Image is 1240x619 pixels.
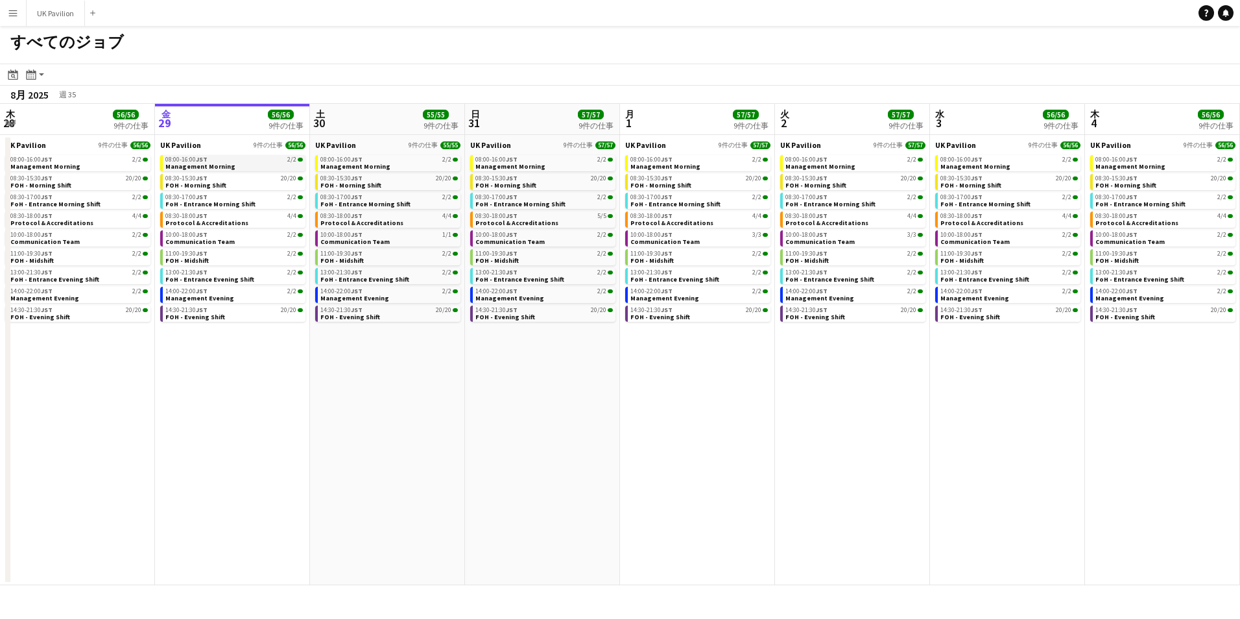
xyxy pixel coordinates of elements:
a: 08:00-16:00JST2/2Management Morning [165,155,303,170]
span: Protocol & Accreditations [785,219,868,227]
span: JST [1126,193,1138,201]
span: 2/2 [287,194,296,200]
span: FOH - Midshift [1095,256,1139,265]
span: JST [196,155,208,164]
span: JST [661,230,673,239]
a: 11:00-19:30JST2/2FOH - Midshift [940,249,1078,264]
span: JST [196,268,208,276]
span: 2/2 [1062,232,1071,238]
span: 08:30-18:00 [1095,213,1138,219]
span: 08:30-17:00 [475,194,518,200]
span: JST [661,249,673,258]
a: 13:00-21:30JST2/2FoH - Entrance Evening Shift [320,268,458,283]
span: JST [41,230,53,239]
a: 08:00-16:00JST2/2Management Morning [940,155,1078,170]
span: 08:00-16:00 [1095,156,1138,163]
span: 08:30-15:30 [10,175,53,182]
span: FOH - Midshift [785,256,829,265]
span: Management Morning [320,162,390,171]
a: 08:30-17:00JST2/2FoH - Entrance Morning Shift [785,193,923,208]
span: 13:00-21:30 [10,269,53,276]
a: 13:00-21:30JST2/2FoH - Entrance Evening Shift [475,268,613,283]
a: 08:30-17:00JST2/2FoH - Entrance Morning Shift [165,193,303,208]
span: 08:00-16:00 [10,156,53,163]
span: FOH - Midshift [10,256,54,265]
span: JST [196,174,208,182]
span: Communication Team [475,237,545,246]
span: 2/2 [752,194,761,200]
span: 9件の仕事 [1029,141,1058,149]
span: JST [1126,174,1138,182]
span: 08:30-15:30 [785,175,828,182]
span: FoH - Entrance Morning Shift [165,200,256,208]
a: 08:30-15:30JST20/20FOH - Morning Shift [165,174,303,189]
span: Protocol & Accreditations [10,219,93,227]
span: 2/2 [907,194,916,200]
a: 08:30-17:00JST2/2FoH - Entrance Morning Shift [630,193,768,208]
span: JST [196,193,208,201]
a: UK Pavilion9件の仕事55/55 [315,140,460,150]
a: UK Pavilion9件の仕事57/57 [780,140,925,150]
span: 9件の仕事 [1184,141,1213,149]
span: JST [41,212,53,220]
span: 9件の仕事 [99,141,128,149]
span: 4/4 [442,213,451,219]
span: 1/1 [442,232,451,238]
span: 4/4 [287,213,296,219]
span: FoH - Entrance Morning Shift [475,200,566,208]
span: 2/2 [907,156,916,163]
span: Protocol & Accreditations [1095,219,1178,227]
span: Protocol & Accreditations [630,219,713,227]
span: 20/20 [281,175,296,182]
span: Protocol & Accreditations [320,219,403,227]
span: Communication Team [1095,237,1165,246]
span: 2/2 [132,194,141,200]
span: 10:00-18:00 [475,232,518,238]
span: Communication Team [785,237,855,246]
span: Protocol & Accreditations [940,219,1023,227]
span: 11:00-19:30 [1095,250,1138,257]
a: 08:30-18:00JST4/4Protocol & Accreditations [165,212,303,226]
span: 56/56 [130,141,150,149]
span: JST [661,268,673,276]
a: 11:00-19:30JST2/2FOH - Midshift [1095,249,1233,264]
a: 08:30-15:30JST20/20FOH - Morning Shift [475,174,613,189]
a: 11:00-19:30JST2/2FOH - Midshift [165,249,303,264]
span: JST [351,193,363,201]
a: 08:30-18:00JST4/4Protocol & Accreditations [320,212,458,226]
span: 4/4 [1062,213,1071,219]
span: 2/2 [442,250,451,257]
span: JST [41,155,53,164]
span: FOH - Midshift [630,256,674,265]
span: 2/2 [1217,250,1226,257]
a: UK Pavilion9件の仕事57/57 [470,140,615,150]
span: JST [351,174,363,182]
span: JST [196,212,208,220]
span: FoH - Entrance Morning Shift [940,200,1031,208]
span: 2/2 [132,156,141,163]
span: Management Morning [785,162,855,171]
span: JST [816,268,828,276]
a: 08:30-18:00JST4/4Protocol & Accreditations [940,212,1078,226]
a: 08:30-18:00JST4/4Protocol & Accreditations [785,212,923,226]
span: 2/2 [287,156,296,163]
a: 13:00-21:30JST2/2FoH - Entrance Evening Shift [630,268,768,283]
span: 08:00-16:00 [785,156,828,163]
span: JST [816,249,828,258]
span: UK Pavilion [160,140,201,150]
span: JST [196,230,208,239]
a: 08:30-17:00JST2/2FoH - Entrance Morning Shift [475,193,613,208]
span: JST [41,268,53,276]
span: JST [816,155,828,164]
span: FOH - Morning Shift [320,181,381,189]
a: 08:00-16:00JST2/2Management Morning [320,155,458,170]
span: JST [661,155,673,164]
span: FOH - Midshift [475,256,519,265]
a: 08:00-16:00JST2/2Management Morning [630,155,768,170]
span: 9件の仕事 [564,141,593,149]
span: 11:00-19:30 [630,250,673,257]
a: 08:30-15:30JST20/20FOH - Morning Shift [940,174,1078,189]
div: UK Pavilion9件の仕事55/5508:00-16:00JST2/2Management Morning08:30-15:30JST20/20FOH - Morning Shift08:... [315,140,460,324]
span: JST [506,193,518,201]
span: 10:00-18:00 [630,232,673,238]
